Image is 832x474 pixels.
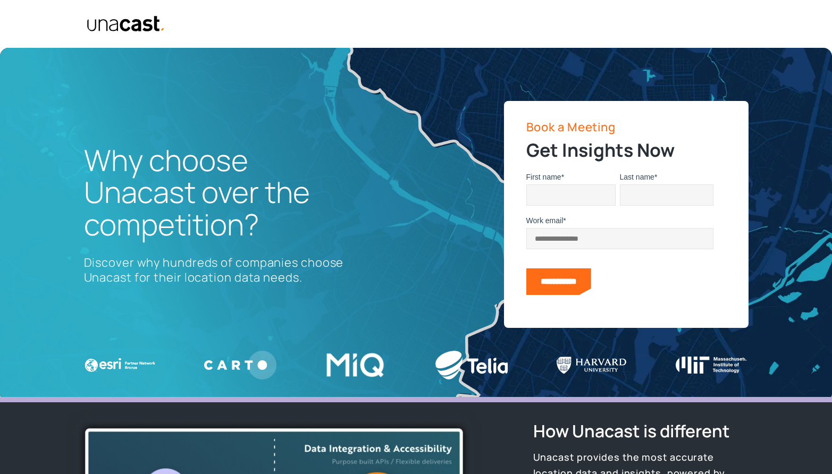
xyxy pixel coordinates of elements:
[204,351,276,379] img: Carto logo WHITE
[676,357,748,374] img: Massachusetts Institute of Technology logo
[84,357,156,373] img: ESRI Logo white
[84,144,350,241] h1: Why choose Unacast over the competition?
[526,173,561,181] span: First name
[81,15,166,32] a: home
[526,120,720,134] p: Book a Meeting
[324,350,387,379] img: MIQ logo
[620,173,654,181] span: Last name
[526,138,720,162] h2: Get Insights Now
[435,351,508,379] img: Telia logo
[526,216,564,225] span: Work email
[533,419,757,443] h2: How Unacast is different
[556,356,628,375] img: Harvard U Logo WHITE
[84,255,350,285] p: Discover why hundreds of companies choose Unacast for their location data needs.
[87,15,166,32] img: Unacast text logo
